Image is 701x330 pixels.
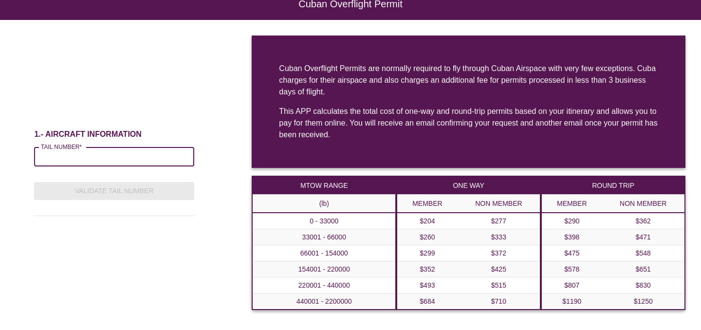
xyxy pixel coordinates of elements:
td: $710 [458,293,541,310]
th: NON MEMBER [458,195,541,213]
td: $333 [458,229,541,245]
h6: Cuban Overflight Permit [39,3,662,4]
th: ROUND TRIP [541,176,685,195]
td: $493 [397,277,457,293]
th: 220001 - 440000 [252,277,396,293]
table: a dense table [541,176,685,310]
h6: 1.- AIRCRAFT INFORMATION [34,129,194,139]
div: This APP calculates the total cost of one-way and round-trip permits based on your itinerary and ... [279,106,658,141]
td: $260 [397,229,457,245]
th: 0 - 33000 [252,213,396,229]
table: a dense table [396,176,541,310]
th: 66001 - 154000 [252,245,396,261]
td: $578 [541,261,602,277]
label: TAIL NUMBER* [41,143,82,151]
td: $807 [541,277,602,293]
th: 154001 - 220000 [252,261,396,277]
th: MEMBER [397,195,457,213]
td: $290 [541,213,602,229]
th: NON MEMBER [602,195,685,213]
th: 33001 - 66000 [252,229,396,245]
td: $548 [602,245,685,261]
td: $1190 [541,293,602,310]
td: $204 [397,213,457,229]
td: $475 [541,245,602,261]
th: ONE WAY [397,176,540,195]
th: 440001 - 2200000 [252,293,396,310]
td: $277 [458,213,541,229]
td: $1250 [602,293,685,310]
th: MTOW RANGE [252,176,396,195]
td: $651 [602,261,685,277]
table: a dense table [252,176,396,310]
th: (lb) [252,195,396,213]
td: $830 [602,277,685,293]
td: $372 [458,245,541,261]
td: $471 [602,229,685,245]
th: MEMBER [541,195,602,213]
td: $362 [602,213,685,229]
td: $684 [397,293,457,310]
td: $398 [541,229,602,245]
td: $299 [397,245,457,261]
td: $352 [397,261,457,277]
td: $515 [458,277,541,293]
div: Cuban Overflight Permits are normally required to fly through Cuban Airspace with very few except... [279,63,658,98]
td: $425 [458,261,541,277]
